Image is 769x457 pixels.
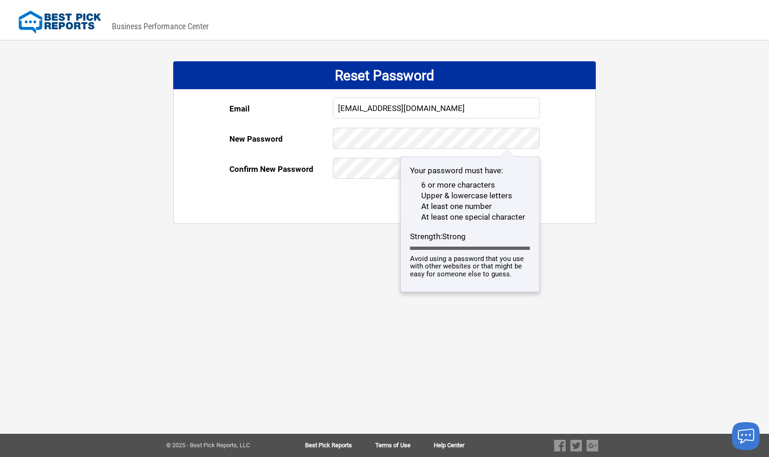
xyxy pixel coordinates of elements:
li: 6 or more characters [410,180,530,190]
li: At least one special character [410,212,530,222]
li: At least one number [410,201,530,212]
div: Strength: [410,222,530,255]
button: Launch chat [732,422,760,450]
div: Email [229,98,333,120]
a: Best Pick Reports [305,442,375,449]
h5: Avoid using a password that you use with other websites or that might be easy for someone else to... [410,255,530,278]
a: Terms of Use [375,442,434,449]
div: Reset Password [173,61,596,89]
a: Help Center [434,442,464,449]
div: New Password [229,128,333,150]
img: Best Pick Reports Logo [19,11,101,34]
li: Upper & lowercase letters [410,190,530,201]
div: © 2025 - Best Pick Reports, LLC [166,442,275,449]
span: Strong [442,232,466,241]
h4: Your password must have: [410,166,530,175]
div: Confirm New Password [229,158,333,180]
